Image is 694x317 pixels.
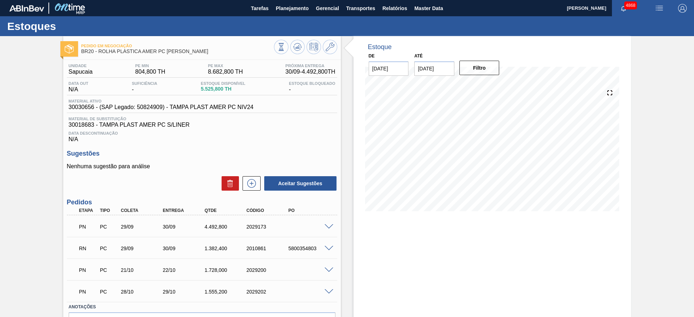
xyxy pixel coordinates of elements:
span: 4868 [624,1,637,9]
span: Data out [69,81,89,86]
div: 1.555,200 [203,289,250,295]
button: Visão Geral dos Estoques [274,40,288,54]
span: Próxima Entrega [286,64,335,68]
h1: Estoques [7,22,136,30]
span: Suficiência [132,81,157,86]
div: Qtde [203,208,250,213]
span: Pedido em Negociação [81,44,274,48]
span: Gerencial [316,4,339,13]
div: Etapa [77,208,99,213]
div: N/A [67,81,90,93]
div: Pedido de Compra [98,289,120,295]
div: 2029200 [245,267,292,273]
div: Tipo [98,208,120,213]
p: PN [79,289,97,295]
span: 804,800 TH [135,69,165,75]
p: RN [79,246,97,251]
div: Nova sugestão [239,176,261,191]
div: 1.382,400 [203,246,250,251]
label: De [369,53,375,58]
div: Estoque [368,43,392,51]
div: Coleta [119,208,166,213]
p: Nenhuma sugestão para análise [67,163,337,170]
button: Aceitar Sugestões [264,176,337,191]
button: Ir ao Master Data / Geral [323,40,337,54]
div: PO [287,208,334,213]
label: Até [414,53,423,58]
span: Material de Substituição [69,117,335,121]
span: Estoque Disponível [201,81,245,86]
input: dd/mm/yyyy [414,61,454,76]
div: 29/10/2025 [161,289,208,295]
span: Sapucaia [69,69,93,75]
div: Pedido em Negociação [77,219,99,235]
span: Relatórios [382,4,407,13]
div: Entrega [161,208,208,213]
img: TNhmsLtSVTkK8tSr43FrP2fwEKptu5GPRR3wAAAABJRU5ErkJggg== [9,5,44,12]
span: Transportes [346,4,375,13]
div: Aceitar Sugestões [261,175,337,191]
span: Master Data [414,4,443,13]
h3: Pedidos [67,199,337,206]
div: 30/09/2025 [161,246,208,251]
div: 1.728,000 [203,267,250,273]
span: 5.525,800 TH [201,86,245,92]
div: 30/09/2025 [161,224,208,230]
span: Planejamento [276,4,309,13]
div: Pedido em Negociação [77,262,99,278]
input: dd/mm/yyyy [369,61,409,76]
div: 2010861 [245,246,292,251]
button: Programar Estoque [307,40,321,54]
div: 29/09/2025 [119,224,166,230]
div: Pedido de Compra [98,224,120,230]
div: 2029202 [245,289,292,295]
span: 30030656 - (SAP Legado: 50824909) - TAMPA PLAST AMER PC NIV24 [69,104,254,110]
span: 8.682,800 TH [208,69,243,75]
button: Atualizar Gráfico [290,40,305,54]
span: Tarefas [251,4,269,13]
span: Estoque Bloqueado [289,81,335,86]
div: Pedido de Compra [98,267,120,273]
div: Código [245,208,292,213]
button: Notificações [612,3,635,13]
div: - [287,81,337,93]
button: Filtro [459,61,500,75]
div: 21/10/2025 [119,267,166,273]
div: N/A [67,128,337,143]
span: 30018683 - TAMPA PLAST AMER PC S/LINER [69,122,335,128]
span: PE MIN [135,64,165,68]
span: Material ativo [69,99,254,103]
span: BR20 - ROLHA PLÁSTICA AMER PC SHORT [81,49,274,54]
label: Anotações [69,302,335,312]
p: PN [79,224,97,230]
div: 29/09/2025 [119,246,166,251]
div: 22/10/2025 [161,267,208,273]
span: PE MAX [208,64,243,68]
img: Logout [678,4,687,13]
span: Data Descontinuação [69,131,335,135]
img: userActions [655,4,664,13]
span: 30/09 - 4.492,800 TH [286,69,335,75]
h3: Sugestões [67,150,337,157]
div: - [130,81,159,93]
div: 5800354803 [287,246,334,251]
span: Unidade [69,64,93,68]
div: Em renegociação [77,240,99,256]
div: Pedido em Negociação [77,284,99,300]
img: Ícone [65,44,74,53]
div: Excluir Sugestões [218,176,239,191]
div: Pedido de Compra [98,246,120,251]
div: 28/10/2025 [119,289,166,295]
div: 2029173 [245,224,292,230]
p: PN [79,267,97,273]
div: 4.492,800 [203,224,250,230]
